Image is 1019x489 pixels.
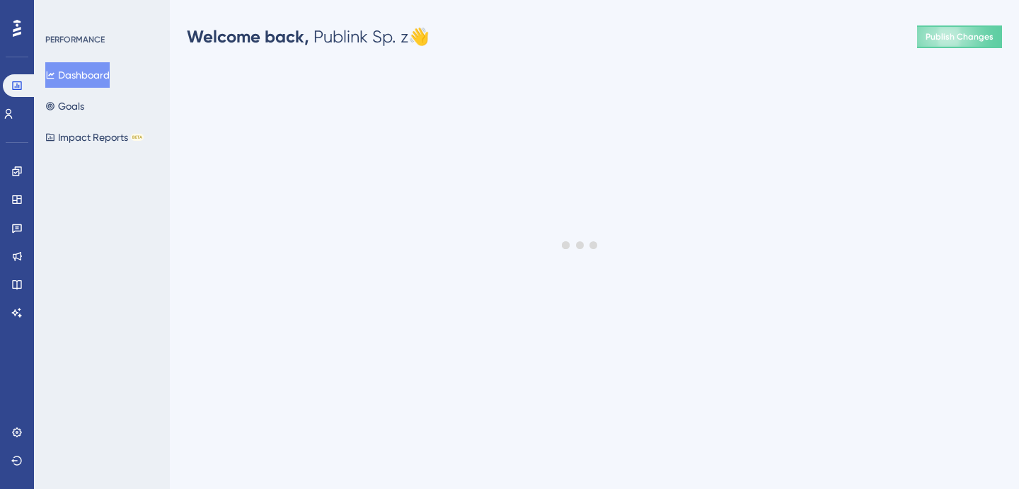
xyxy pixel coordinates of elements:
[45,125,144,150] button: Impact ReportsBETA
[187,26,309,47] span: Welcome back,
[45,93,84,119] button: Goals
[131,134,144,141] div: BETA
[45,62,110,88] button: Dashboard
[187,25,430,48] div: Publink Sp. z 👋
[917,25,1002,48] button: Publish Changes
[45,34,105,45] div: PERFORMANCE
